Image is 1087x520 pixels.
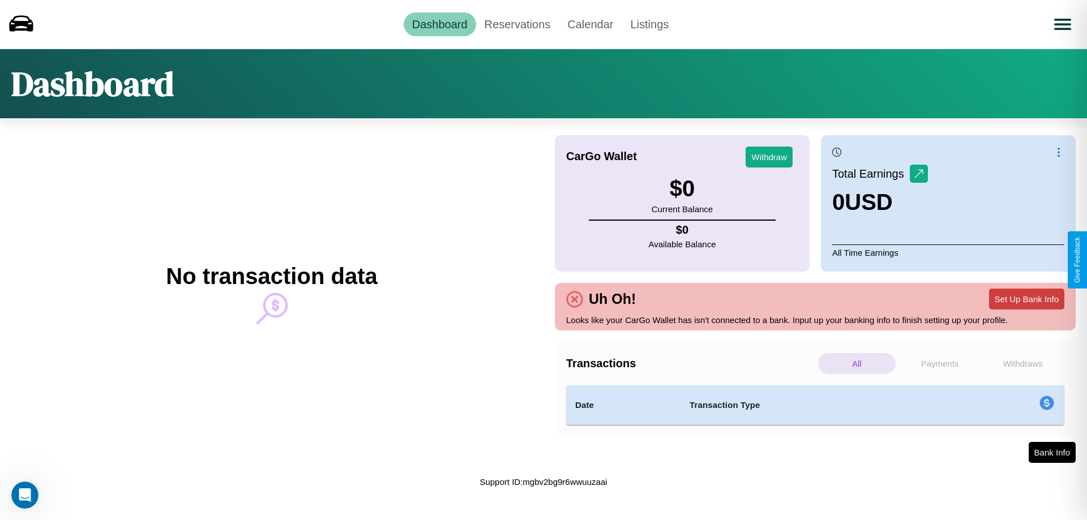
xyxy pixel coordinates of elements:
[652,176,713,201] h3: $ 0
[649,224,716,237] h4: $ 0
[1047,8,1079,40] button: Open menu
[901,353,979,374] p: Payments
[480,474,607,489] p: Support ID: mgbv2bg9r6wwuuzaai
[559,12,622,36] a: Calendar
[649,237,716,252] p: Available Balance
[1073,237,1081,283] div: Give Feedback
[984,353,1062,374] p: Withdraws
[404,12,476,36] a: Dashboard
[652,201,713,217] p: Current Balance
[566,385,1064,425] table: simple table
[832,190,928,215] h3: 0 USD
[622,12,677,36] a: Listings
[11,61,174,107] h1: Dashboard
[566,150,637,163] h4: CarGo Wallet
[1029,442,1076,463] button: Bank Info
[832,244,1064,260] p: All Time Earnings
[818,353,896,374] p: All
[832,164,910,184] p: Total Earnings
[166,264,377,289] h2: No transaction data
[746,147,793,167] button: Withdraw
[11,482,38,509] iframe: Intercom live chat
[575,398,671,412] h4: Date
[989,289,1064,310] button: Set Up Bank Info
[690,398,947,412] h4: Transaction Type
[476,12,559,36] a: Reservations
[566,357,815,370] h4: Transactions
[566,312,1064,328] p: Looks like your CarGo Wallet has isn't connected to a bank. Input up your banking info to finish ...
[583,291,641,307] h4: Uh Oh!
